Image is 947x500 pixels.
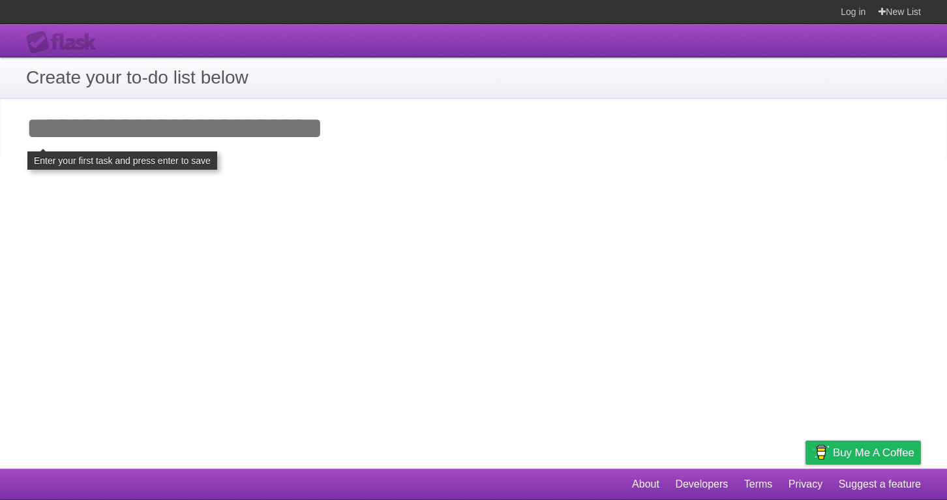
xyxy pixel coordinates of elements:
[789,472,822,497] a: Privacy
[833,441,914,464] span: Buy me a coffee
[805,441,921,465] a: Buy me a coffee
[744,472,773,497] a: Terms
[812,441,830,463] img: Buy me a coffee
[839,472,921,497] a: Suggest a feature
[26,31,104,54] div: Flask
[675,472,728,497] a: Developers
[632,472,659,497] a: About
[26,64,921,91] h1: Create your to-do list below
